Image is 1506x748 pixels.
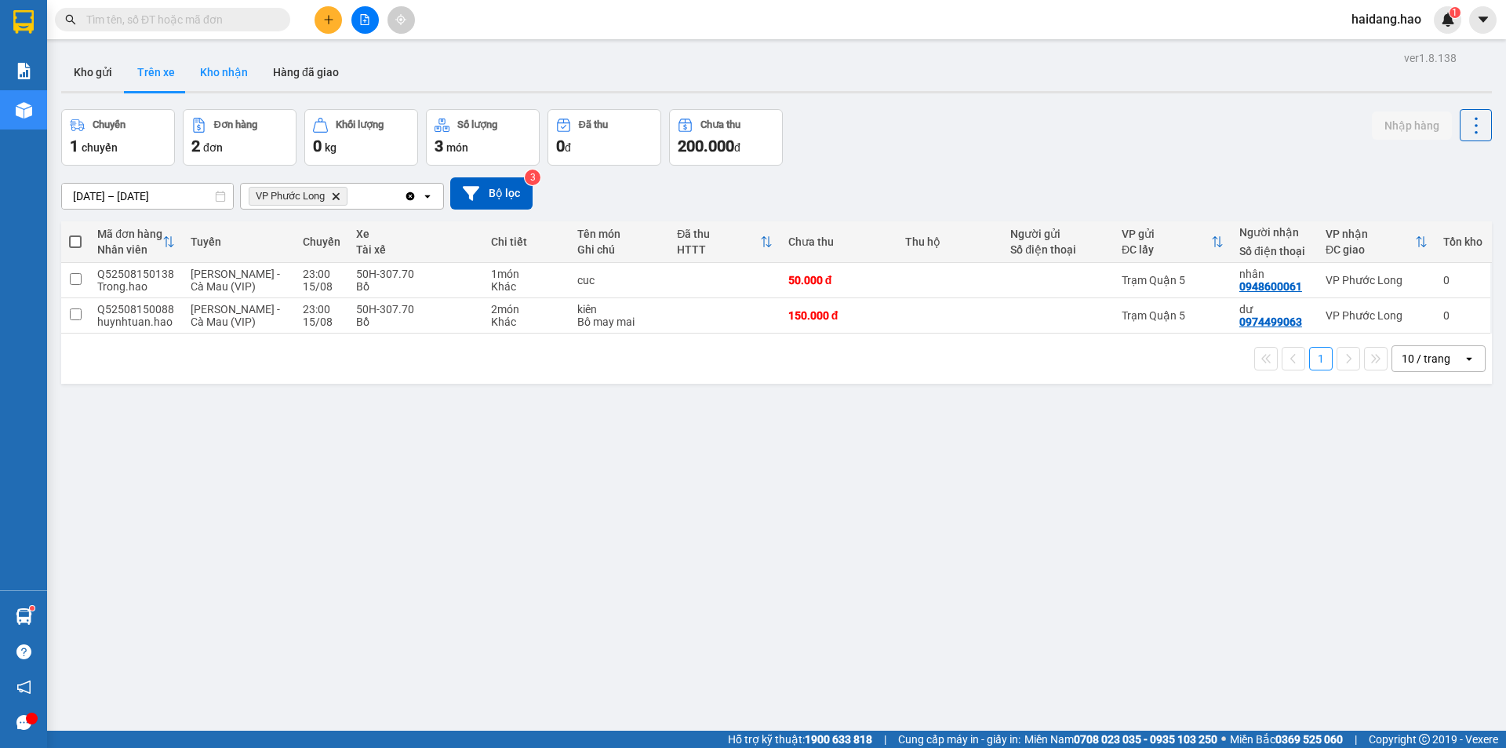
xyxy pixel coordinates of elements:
[1326,309,1428,322] div: VP Phước Long
[303,316,340,328] div: 15/08
[1404,49,1457,67] div: ver 1.8.138
[249,187,347,206] span: VP Phước Long, close by backspace
[125,53,187,91] button: Trên xe
[421,190,434,203] svg: open
[788,309,889,322] div: 150.000 đ
[387,6,415,34] button: aim
[16,608,32,625] img: warehouse-icon
[905,235,995,248] div: Thu hộ
[93,119,125,130] div: Chuyến
[191,268,280,293] span: [PERSON_NAME] - Cà Mau (VIP)
[191,235,287,248] div: Tuyến
[1443,309,1482,322] div: 0
[1275,733,1343,746] strong: 0369 525 060
[16,102,32,119] img: warehouse-icon
[16,680,31,695] span: notification
[805,733,872,746] strong: 1900 633 818
[1239,268,1310,280] div: nhân
[16,715,31,730] span: message
[898,731,1020,748] span: Cung cấp máy in - giấy in:
[1326,243,1415,256] div: ĐC giao
[677,228,760,240] div: Đã thu
[1355,731,1357,748] span: |
[356,303,475,316] div: 50H-307.70
[577,316,662,328] div: Bô may mai
[1230,731,1343,748] span: Miền Bắc
[450,177,533,210] button: Bộ lọc
[677,243,760,256] div: HTTT
[16,63,32,79] img: solution-icon
[556,137,565,155] span: 0
[356,316,475,328] div: Bồ
[356,228,475,240] div: Xe
[728,731,872,748] span: Hỗ trợ kỹ thuật:
[1443,274,1482,286] div: 0
[669,109,783,166] button: Chưa thu200.000đ
[491,303,562,316] div: 2 món
[16,644,31,659] span: question-circle
[65,14,76,25] span: search
[547,109,661,166] button: Đã thu0đ
[13,10,34,34] img: logo-vxr
[1239,303,1310,316] div: dư
[191,303,280,328] span: [PERSON_NAME] - Cà Mau (VIP)
[579,119,608,130] div: Đã thu
[325,141,336,154] span: kg
[1221,736,1226,743] span: ⚪️
[315,6,342,34] button: plus
[30,606,35,611] sup: 1
[491,316,562,328] div: Khác
[1372,111,1452,140] button: Nhập hàng
[1239,316,1302,328] div: 0974499063
[1318,221,1435,263] th: Toggle SortBy
[61,109,175,166] button: Chuyến1chuyến
[203,141,223,154] span: đơn
[577,274,662,286] div: cuc
[1419,734,1430,745] span: copyright
[426,109,540,166] button: Số lượng3món
[1309,347,1333,370] button: 1
[669,221,780,263] th: Toggle SortBy
[313,137,322,155] span: 0
[356,243,475,256] div: Tài xế
[1122,274,1224,286] div: Trạm Quận 5
[734,141,740,154] span: đ
[1463,352,1475,365] svg: open
[565,141,571,154] span: đ
[214,119,257,130] div: Đơn hàng
[1469,6,1497,34] button: caret-down
[97,268,175,280] div: Q52508150138
[351,188,352,204] input: Selected VP Phước Long.
[1441,13,1455,27] img: icon-new-feature
[1122,309,1224,322] div: Trạm Quận 5
[1239,226,1310,239] div: Người nhận
[525,170,540,185] sup: 3
[1239,245,1310,257] div: Số điện thoại
[61,53,125,91] button: Kho gửi
[1452,7,1457,18] span: 1
[82,141,118,154] span: chuyến
[1010,243,1106,256] div: Số điện thoại
[1239,280,1302,293] div: 0948600061
[62,184,233,209] input: Select a date range.
[331,192,340,201] svg: Delete
[678,137,734,155] span: 200.000
[577,228,662,240] div: Tên món
[1074,733,1217,746] strong: 0708 023 035 - 0935 103 250
[788,274,889,286] div: 50.000 đ
[89,221,183,263] th: Toggle SortBy
[183,109,296,166] button: Đơn hàng2đơn
[788,235,889,248] div: Chưa thu
[70,137,78,155] span: 1
[191,137,200,155] span: 2
[395,14,406,25] span: aim
[303,268,340,280] div: 23:00
[256,190,325,203] span: VP Phước Long
[1010,228,1106,240] div: Người gửi
[336,119,384,130] div: Khối lượng
[97,243,162,256] div: Nhân viên
[404,190,417,203] svg: Clear all
[577,243,662,256] div: Ghi chú
[1326,274,1428,286] div: VP Phước Long
[97,303,175,316] div: Q52508150088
